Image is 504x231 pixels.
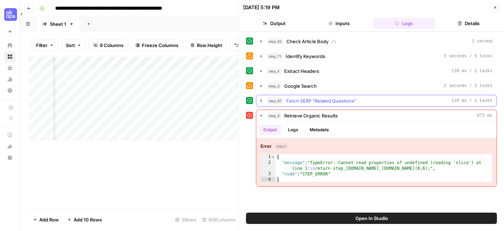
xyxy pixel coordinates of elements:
button: 139 ms / 1 tasks [256,65,497,77]
span: 9 Columns [100,42,124,49]
div: 2 [261,160,275,171]
button: Output [259,125,281,135]
a: Sheet 1 [36,17,80,31]
img: Cohort 5 Logo [4,8,17,21]
span: Toggle code folding, rows 1 through 4 [271,154,275,160]
span: Identify Keywords [286,53,325,60]
button: 2 seconds / 1 tasks [256,80,497,92]
button: Metadata [305,125,333,135]
a: Browse [4,51,16,62]
span: 129 ms / 1 tasks [452,98,492,104]
span: Filter [36,42,47,49]
div: 9/9 Columns [199,214,239,225]
span: Fetch SERP "Related Questions" [286,97,356,104]
span: 1 second [472,38,492,45]
span: 2 seconds / 1 tasks [444,83,492,89]
button: Output [243,18,305,29]
button: What's new? [4,141,16,152]
div: Sheet 1 [50,21,66,28]
span: Check Article Body [286,38,328,45]
button: Logs [373,18,435,29]
span: Freeze Columns [142,42,178,49]
button: 9 Columns [89,40,128,51]
button: Details [438,18,500,29]
div: 3 [261,171,275,177]
span: 139 ms / 1 tasks [452,68,492,74]
a: Settings [4,85,16,96]
button: Workspace: Cohort 5 [4,6,16,23]
span: Row Height [197,42,222,49]
span: step_5 [267,112,281,119]
a: AirOps Academy [4,129,16,141]
span: Sort [66,42,75,49]
button: 5 seconds / 5 tasks [256,51,497,62]
div: [DATE] 5:19 PM [243,4,280,11]
button: Sort [61,40,86,51]
span: 5 seconds / 5 tasks [444,53,492,59]
button: Help + Support [4,152,16,163]
button: 129 ms / 1 tasks [256,95,497,106]
div: What's new? [5,141,15,152]
strong: Error [260,143,271,150]
a: Usage [4,74,16,85]
span: Add 10 Rows [74,216,102,223]
div: 1 [261,154,275,160]
button: Add Row [29,214,63,225]
span: step_3 [267,82,281,89]
button: Add 10 Rows [63,214,106,225]
button: 873 ms [256,110,497,121]
div: 873 ms [256,122,497,186]
span: Open In Studio [355,215,388,222]
button: Filter [31,40,58,51]
span: step_71 [267,53,283,60]
span: Extract Headers [284,68,319,75]
button: Open In Studio [246,213,497,224]
button: Row Height [186,40,227,51]
span: step_62 [267,38,283,45]
span: Add Row [39,216,59,223]
div: 4 [261,177,275,183]
span: Google Search [284,82,317,89]
button: Inputs [308,18,370,29]
span: step_4 [267,68,281,75]
button: Freeze Columns [131,40,183,51]
span: 873 ms [477,112,492,119]
span: step_67 [267,97,283,104]
span: Retrieve Organic Results [284,112,338,119]
span: object [274,143,288,149]
a: Your Data [4,62,16,74]
button: Logs [284,125,303,135]
button: 1 second [256,36,497,47]
a: Home [4,40,16,51]
div: 5 Rows [172,214,199,225]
